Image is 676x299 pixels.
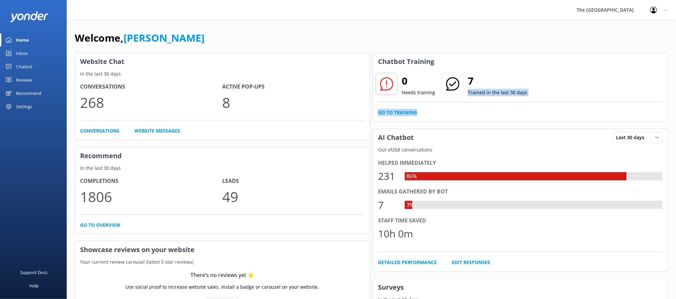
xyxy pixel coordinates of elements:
h4: Completions [80,177,223,185]
p: Out of 268 conversations [373,146,668,153]
div: 7 [378,197,398,213]
p: 268 [80,91,223,114]
div: Emails gathered by bot [378,187,663,196]
a: Detailed Performance [378,259,437,266]
div: Support Docs [21,266,48,279]
a: Go to overview [80,221,120,229]
p: 49 [223,185,365,208]
h3: Recommend [75,147,370,164]
a: [PERSON_NAME] [123,31,205,45]
div: There’s no reviews yet ⭐ [191,271,254,280]
p: In the last 30 days [75,70,370,78]
p: In the last 30 days [75,164,370,172]
a: Edit Responses [452,259,490,266]
h3: Showcase reviews on your website [75,241,370,258]
div: Inbox [16,47,28,60]
h2: 7 [468,73,527,89]
h2: 0 [402,73,435,89]
p: Use social proof to increase website sales. Install a badge or carousel on your website. [126,283,319,291]
p: 8 [223,91,365,114]
h3: Website Chat [75,53,370,70]
img: yonder-white-logo.png [10,11,48,22]
h3: AI Chatbot [373,129,419,146]
p: Your current review carousel (latest 5 star reviews) [75,258,370,266]
a: Go to Training [378,109,417,116]
span: Last 30 days [616,134,648,141]
div: Helped immediately [378,159,663,167]
div: Help [29,279,39,292]
a: Conversations [80,127,119,135]
div: Reviews [16,73,32,87]
h4: Conversations [80,83,223,91]
div: Staff time saved [378,216,663,225]
div: 86% [405,172,418,181]
div: 3% [405,201,415,209]
a: Website Messages [134,127,180,135]
div: 10h 0m [378,226,413,242]
h3: Chatbot Training [373,53,439,70]
div: Settings [16,100,32,113]
div: Home [16,33,29,47]
div: Recommend [16,87,41,100]
p: Trained in the last 30 days [468,89,527,96]
p: 1806 [80,185,223,208]
h3: Surveys [373,279,668,296]
h1: Welcome, [75,30,205,46]
h4: Leads [223,177,365,185]
h4: Active Pop-ups [223,83,365,91]
div: 231 [378,168,398,184]
p: Needs training [402,89,435,96]
div: Chatbot [16,60,32,73]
